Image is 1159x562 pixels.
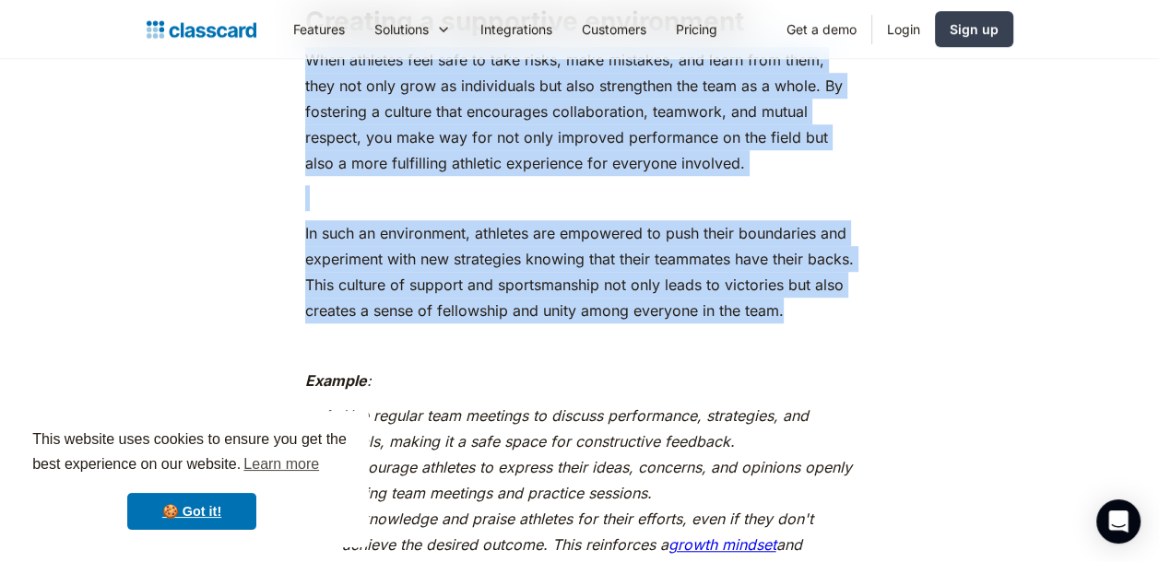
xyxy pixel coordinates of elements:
a: home [147,17,256,42]
div: Open Intercom Messenger [1096,499,1141,544]
a: Login [872,8,935,50]
p: ‍ [305,185,855,211]
div: cookieconsent [15,411,369,547]
div: Solutions [374,19,429,39]
div: Sign up [950,19,999,39]
p: ‍ [305,333,855,358]
em: Use regular team meetings to discuss performance, strategies, and goals, making it a safe space f... [342,406,809,451]
em: Encourage athletes to express their ideas, concerns, and opinions openly during team meetings and... [342,458,852,502]
em: Example [305,371,367,390]
em: Acknowledge and praise athletes for their efforts, even if they don't achieve the desired outcome... [342,509,813,554]
a: Pricing [661,8,732,50]
em: : [367,371,372,390]
p: In such an environment, athletes are empowered to push their boundaries and experiment with new s... [305,220,855,323]
a: dismiss cookie message [127,493,256,530]
span: This website uses cookies to ensure you get the best experience on our website. [32,428,351,478]
a: Customers [567,8,661,50]
a: learn more about cookies [241,451,322,478]
p: When athletes feel safe to take risks, make mistakes, and learn from them, they not only grow as ... [305,47,855,176]
a: Get a demo [772,8,871,50]
div: Solutions [360,8,466,50]
a: Sign up [935,11,1013,47]
a: growth mindset [668,535,776,554]
a: Features [278,8,360,50]
a: Integrations [466,8,567,50]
